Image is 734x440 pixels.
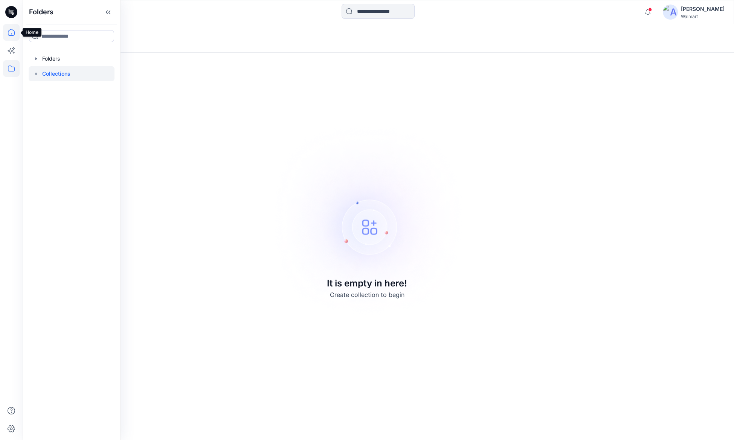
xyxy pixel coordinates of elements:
p: Collections [42,69,70,78]
img: avatar [663,5,678,20]
div: [PERSON_NAME] [681,5,725,14]
p: Create collection to begin [330,290,404,299]
img: Empty collections page [262,115,472,325]
p: It is empty in here! [327,277,407,290]
div: Walmart [681,14,725,19]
